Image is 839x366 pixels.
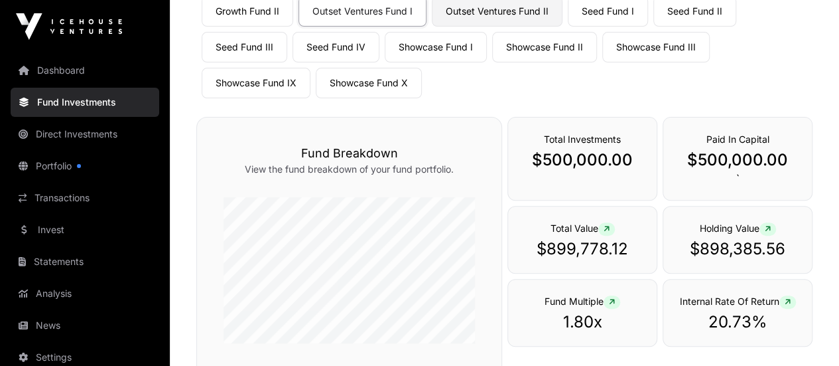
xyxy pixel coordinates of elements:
[11,56,159,85] a: Dashboard
[11,120,159,149] a: Direct Investments
[677,312,799,333] p: 20.73%
[544,134,621,145] span: Total Investments
[706,134,769,145] span: Paid In Capital
[550,223,615,234] span: Total Value
[11,247,159,276] a: Statements
[316,68,422,98] a: Showcase Fund X
[11,88,159,117] a: Fund Investments
[677,149,799,171] p: $500,000.00
[521,312,643,333] p: 1.80x
[16,13,122,40] img: Icehouse Ventures Logo
[202,32,287,62] a: Seed Fund III
[11,151,159,181] a: Portfolio
[677,238,799,260] p: $898,385.56
[773,302,839,366] iframe: Chat Widget
[11,183,159,213] a: Transactions
[224,163,475,176] p: View the fund breakdown of your fund portfolio.
[492,32,597,62] a: Showcase Fund II
[292,32,379,62] a: Seed Fund IV
[521,238,643,260] p: $899,778.12
[602,32,710,62] a: Showcase Fund III
[663,117,812,201] div: `
[700,223,776,234] span: Holding Value
[521,149,643,171] p: $500,000.00
[385,32,487,62] a: Showcase Fund I
[11,215,159,244] a: Invest
[202,68,310,98] a: Showcase Fund IX
[545,296,620,307] span: Fund Multiple
[11,279,159,308] a: Analysis
[224,144,475,163] h3: Fund Breakdown
[11,311,159,340] a: News
[680,296,796,307] span: Internal Rate Of Return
